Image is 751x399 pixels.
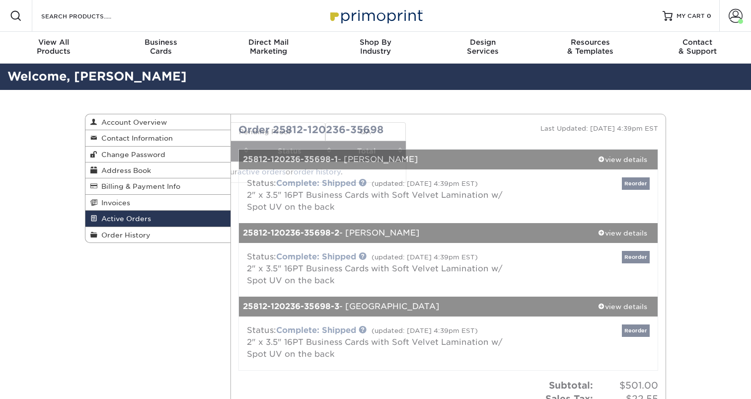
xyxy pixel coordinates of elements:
div: Status: [239,251,518,287]
a: Complete: Shipped [276,178,356,188]
a: Complete: Shipped [276,325,356,335]
a: view details [588,297,658,317]
div: view details [588,302,658,312]
small: (updated: [DATE] 4:39pm EST) [372,327,478,334]
a: Contact Information [85,130,230,146]
strong: 25812-120236-35698-1 [243,155,338,164]
a: Account Overview [85,114,230,130]
span: Contact [644,38,751,47]
a: view details [588,223,658,243]
a: 2" x 3.5" 16PT Business Cards with Soft Velvet Lamination w/ Spot UV on the back [247,337,503,359]
a: DesignServices [429,32,536,64]
div: - [GEOGRAPHIC_DATA] [239,297,588,317]
span: Direct Mail [215,38,322,47]
span: Business [107,38,215,47]
span: Design [429,38,536,47]
small: Last Updated: [DATE] 4:39pm EST [540,125,658,132]
a: Reorder [622,177,650,190]
a: Order History [85,227,230,242]
a: Resources& Templates [536,32,644,64]
div: Order 25812-120236-35698 [231,122,449,137]
a: Reorder [622,324,650,337]
span: Invoices [97,199,130,207]
a: 2" x 3.5" 16PT Business Cards with Soft Velvet Lamination w/ Spot UV on the back [247,190,503,212]
a: Change Password [85,147,230,162]
a: Contact& Support [644,32,751,64]
span: Resources [536,38,644,47]
span: MY CART [676,12,705,20]
a: BusinessCards [107,32,215,64]
a: Direct MailMarketing [215,32,322,64]
span: Active Orders [97,215,151,223]
span: Contact Information [97,134,173,142]
div: Industry [322,38,429,56]
span: Shop By [322,38,429,47]
span: Address Book [97,166,151,174]
a: view details [588,150,658,169]
a: Active Orders [85,211,230,227]
div: Status: [239,177,518,213]
a: Billing & Payment Info [85,178,230,194]
strong: Subtotal: [549,380,593,391]
a: Reorder [622,251,650,263]
a: Shop ByIndustry [322,32,429,64]
div: Services [429,38,536,56]
a: Complete: Shipped [276,252,356,261]
span: Account Overview [97,118,167,126]
span: $501.00 [596,379,658,393]
span: Change Password [97,151,165,159]
div: view details [588,228,658,238]
div: view details [588,155,658,164]
div: - [PERSON_NAME] [239,223,588,243]
span: Billing & Payment Info [97,182,180,190]
div: Marketing [215,38,322,56]
span: 0 [707,12,711,19]
small: (updated: [DATE] 4:39pm EST) [372,180,478,187]
div: Cards [107,38,215,56]
div: & Support [644,38,751,56]
a: 2" x 3.5" 16PT Business Cards with Soft Velvet Lamination w/ Spot UV on the back [247,264,503,285]
div: - [PERSON_NAME] [239,150,588,169]
input: SEARCH PRODUCTS..... [40,10,137,22]
a: active orders [237,168,286,176]
img: Primoprint [326,5,425,26]
strong: 25812-120236-35698-3 [243,302,339,311]
strong: 25812-120236-35698-2 [243,228,339,238]
small: (updated: [DATE] 4:39pm EST) [372,253,478,261]
div: & Templates [536,38,644,56]
span: Order History [97,231,150,239]
a: Invoices [85,195,230,211]
div: Status: [239,324,518,360]
a: Address Book [85,162,230,178]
